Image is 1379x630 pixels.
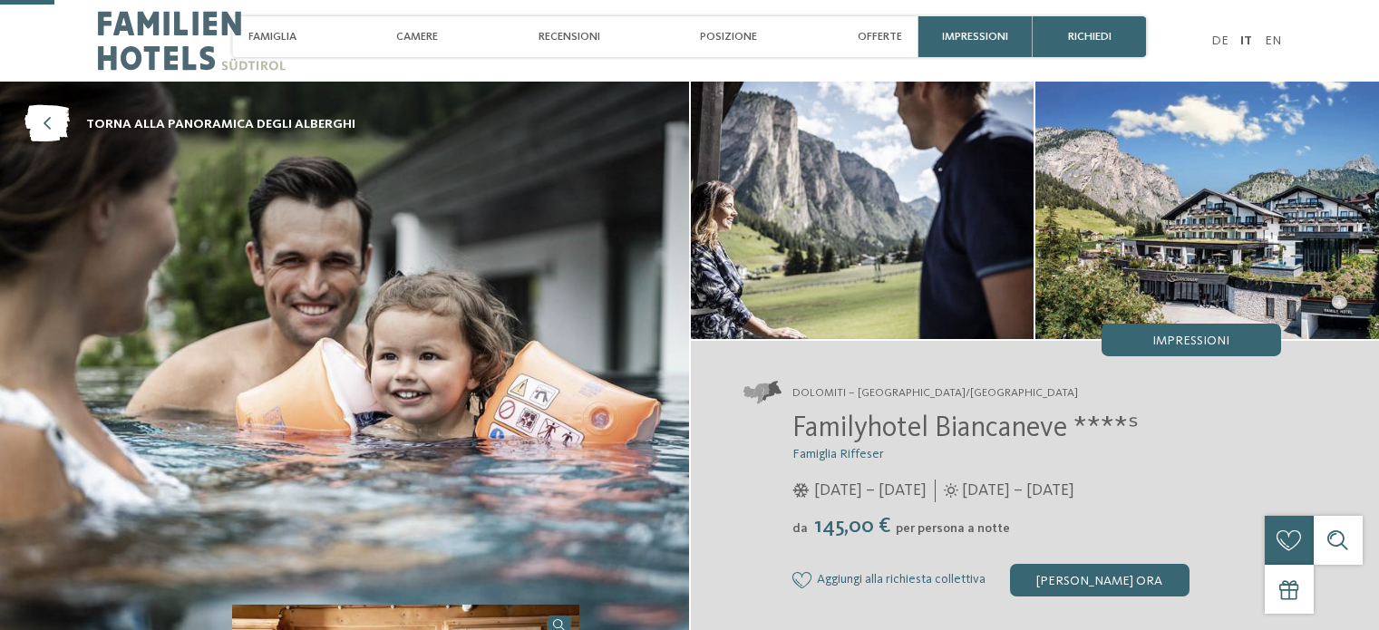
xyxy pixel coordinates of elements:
span: da [792,522,808,535]
div: [PERSON_NAME] ora [1010,564,1190,596]
span: per persona a notte [896,522,1010,535]
i: Orari d'apertura inverno [792,483,810,498]
img: Il nostro family hotel a Selva: una vacanza da favola [1035,82,1379,339]
img: Il nostro family hotel a Selva: una vacanza da favola [691,82,1034,339]
span: Impressioni [1152,334,1229,347]
span: Famiglia Riffeser [792,448,884,460]
a: EN [1265,34,1281,47]
span: 145,00 € [810,516,894,538]
span: [DATE] – [DATE] [962,480,1074,502]
a: DE [1211,34,1228,47]
a: torna alla panoramica degli alberghi [24,106,355,143]
i: Orari d'apertura estate [944,483,958,498]
span: torna alla panoramica degli alberghi [86,115,355,133]
span: [DATE] – [DATE] [814,480,927,502]
a: IT [1240,34,1252,47]
span: Dolomiti – [GEOGRAPHIC_DATA]/[GEOGRAPHIC_DATA] [792,385,1078,402]
span: Aggiungi alla richiesta collettiva [817,573,986,587]
span: Familyhotel Biancaneve ****ˢ [792,414,1139,443]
